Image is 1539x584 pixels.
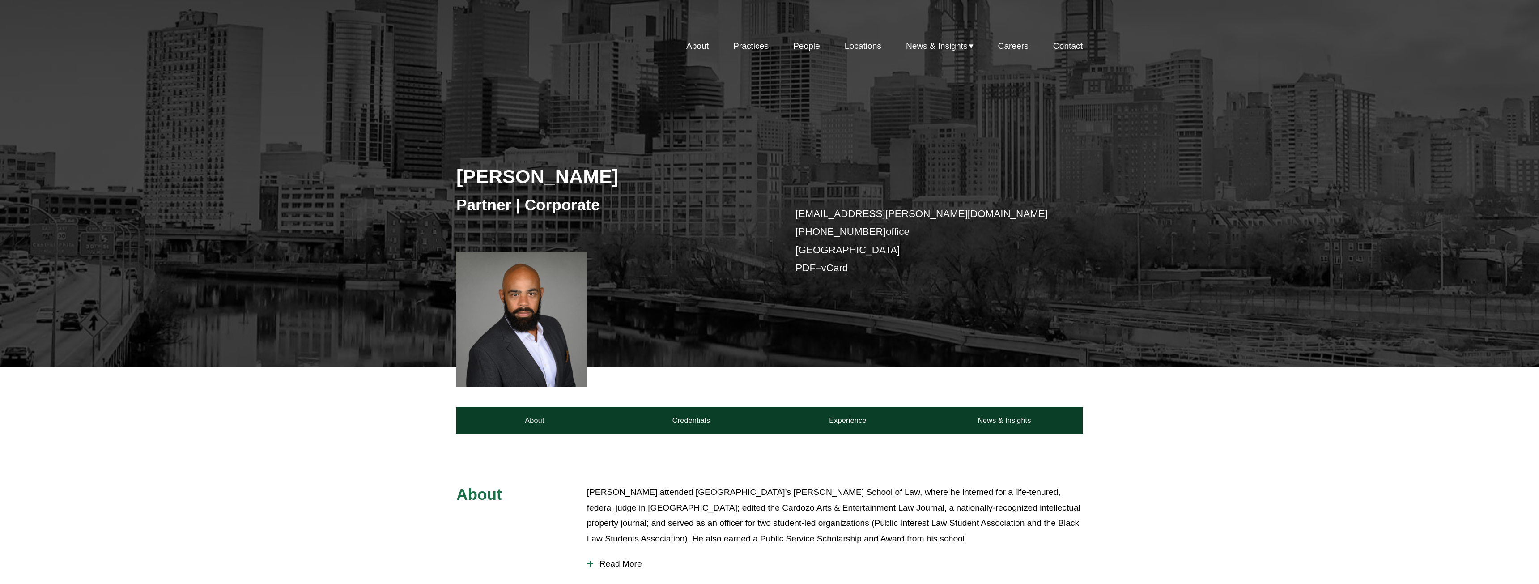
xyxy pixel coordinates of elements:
a: About [686,38,709,55]
button: Read More [587,552,1083,575]
a: Experience [769,407,926,434]
a: vCard [821,262,848,273]
a: [EMAIL_ADDRESS][PERSON_NAME][DOMAIN_NAME] [795,208,1048,219]
a: Contact [1053,38,1083,55]
a: folder dropdown [906,38,974,55]
h3: Partner | Corporate [456,195,769,215]
a: People [793,38,820,55]
a: [PHONE_NUMBER] [795,226,886,237]
a: Careers [998,38,1029,55]
span: About [456,486,502,503]
h2: [PERSON_NAME] [456,165,769,188]
a: PDF [795,262,816,273]
p: [PERSON_NAME] attended [GEOGRAPHIC_DATA]’s [PERSON_NAME] School of Law, where he interned for a l... [587,485,1083,546]
a: Locations [845,38,881,55]
p: office [GEOGRAPHIC_DATA] – [795,205,1056,277]
a: News & Insights [926,407,1083,434]
a: Credentials [613,407,769,434]
span: News & Insights [906,38,968,54]
a: About [456,407,613,434]
span: Read More [593,559,1083,569]
a: Practices [733,38,769,55]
